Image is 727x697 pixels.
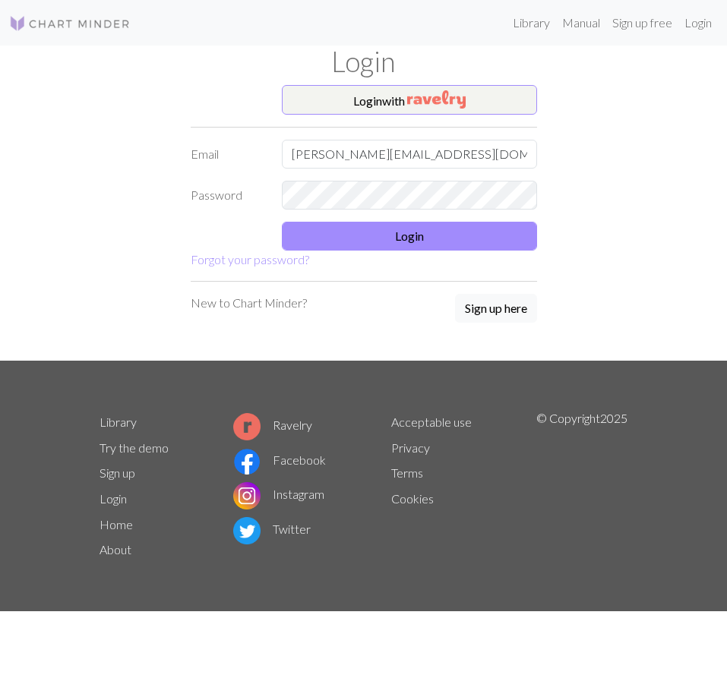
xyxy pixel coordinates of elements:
[90,46,637,79] h1: Login
[233,413,261,440] img: Ravelry logo
[100,517,133,531] a: Home
[233,517,261,544] img: Twitter logo
[391,465,423,480] a: Terms
[182,181,273,210] label: Password
[507,8,556,38] a: Library
[233,453,326,467] a: Facebook
[455,294,537,323] button: Sign up here
[233,448,261,475] img: Facebook logo
[100,440,169,455] a: Try the demo
[536,409,627,563] p: © Copyright 2025
[282,85,537,115] button: Loginwith
[191,252,309,266] a: Forgot your password?
[391,491,434,506] a: Cookies
[556,8,606,38] a: Manual
[391,440,430,455] a: Privacy
[282,222,537,251] button: Login
[233,522,311,536] a: Twitter
[455,294,537,324] a: Sign up here
[407,90,466,109] img: Ravelry
[100,542,131,557] a: About
[678,8,718,38] a: Login
[9,14,131,33] img: Logo
[100,465,135,480] a: Sign up
[233,482,261,509] img: Instagram logo
[100,415,137,429] a: Library
[182,140,273,169] label: Email
[233,487,324,501] a: Instagram
[233,418,312,432] a: Ravelry
[100,491,127,506] a: Login
[606,8,678,38] a: Sign up free
[391,415,472,429] a: Acceptable use
[191,294,307,312] p: New to Chart Minder?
